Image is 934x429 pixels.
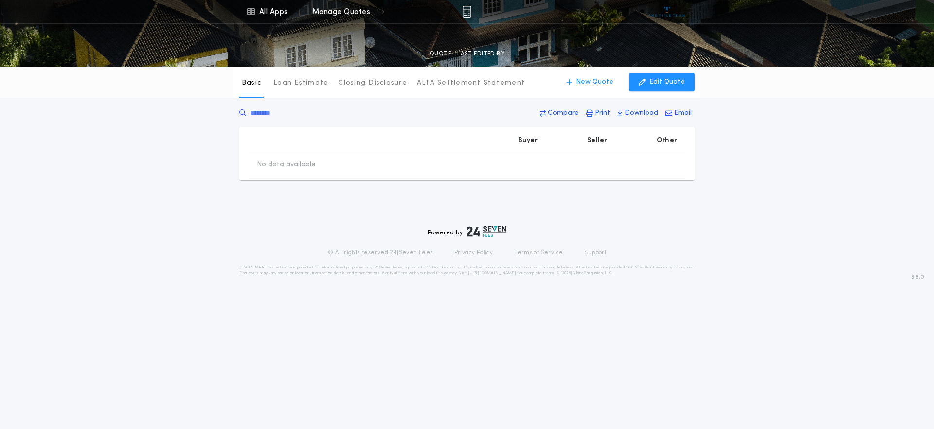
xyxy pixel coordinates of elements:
[249,152,323,178] td: No data available
[557,73,623,91] button: New Quote
[242,78,261,88] p: Basic
[239,265,695,276] p: DISCLAIMER: This estimate is provided for informational purposes only. 24|Seven Fees, a product o...
[328,249,433,257] p: © All rights reserved. 24|Seven Fees
[454,249,493,257] a: Privacy Policy
[468,271,516,275] a: [URL][DOMAIN_NAME]
[663,105,695,122] button: Email
[417,78,525,88] p: ALTA Settlement Statement
[595,108,610,118] p: Print
[911,273,924,282] span: 3.8.0
[625,108,658,118] p: Download
[273,78,328,88] p: Loan Estimate
[576,77,613,87] p: New Quote
[338,78,407,88] p: Closing Disclosure
[537,105,582,122] button: Compare
[428,226,506,237] div: Powered by
[518,136,538,145] p: Buyer
[430,49,504,59] p: QUOTE - LAST EDITED BY
[584,249,606,257] a: Support
[514,249,563,257] a: Terms of Service
[649,7,685,17] img: vs-icon
[657,136,677,145] p: Other
[462,6,471,18] img: img
[614,105,661,122] button: Download
[649,77,685,87] p: Edit Quote
[548,108,579,118] p: Compare
[629,73,695,91] button: Edit Quote
[587,136,608,145] p: Seller
[674,108,692,118] p: Email
[467,226,506,237] img: logo
[583,105,613,122] button: Print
